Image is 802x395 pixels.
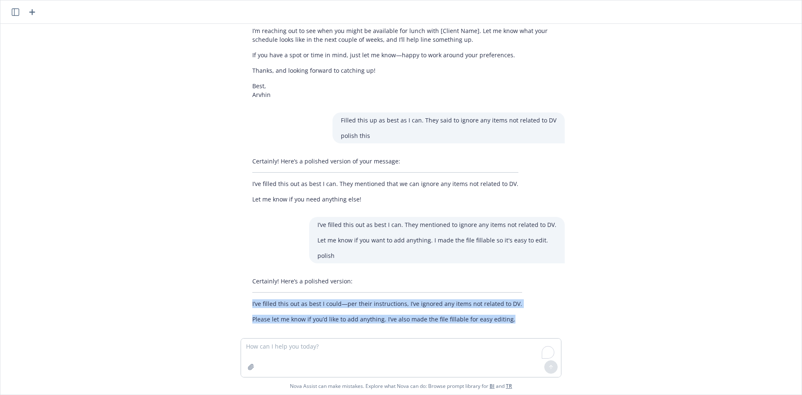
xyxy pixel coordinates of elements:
p: polish [317,251,556,260]
p: polish this [341,131,556,140]
p: If you have a spot or time in mind, just let me know—happy to work around your preferences. [252,51,556,59]
p: I’m reaching out to see when you might be available for lunch with [Client Name]. Let me know wha... [252,26,556,44]
p: Let me know if you want to add anything. I made the file fillable so it's easy to edit. [317,236,556,245]
span: Nova Assist can make mistakes. Explore what Nova can do: Browse prompt library for and [290,377,512,395]
p: Best, Arvhin [252,82,556,99]
p: I’ve filled this out as best I can. They mentioned that we can ignore any items not related to DV. [252,179,518,188]
p: Certainly! Here’s a polished version: [252,277,522,285]
textarea: To enrich screen reader interactions, please activate Accessibility in Grammarly extension settings [241,339,561,377]
p: Please let me know if you’d like to add anything. I’ve also made the file fillable for easy editing. [252,315,522,324]
a: TR [506,382,512,390]
a: BI [490,382,495,390]
p: I’ve filled this out as best I could—per their instructions, I’ve ignored any items not related t... [252,299,522,308]
p: Filled this up as best as I can. They said to ignore any items not related to DV [341,116,556,125]
p: Thanks, and looking forward to catching up! [252,66,556,75]
p: Certainly! Here’s a polished version of your message: [252,157,518,166]
p: I’ve filled this out as best I can. They mentioned to ignore any items not related to DV. [317,220,556,229]
p: Let me know if you need anything else! [252,195,518,204]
